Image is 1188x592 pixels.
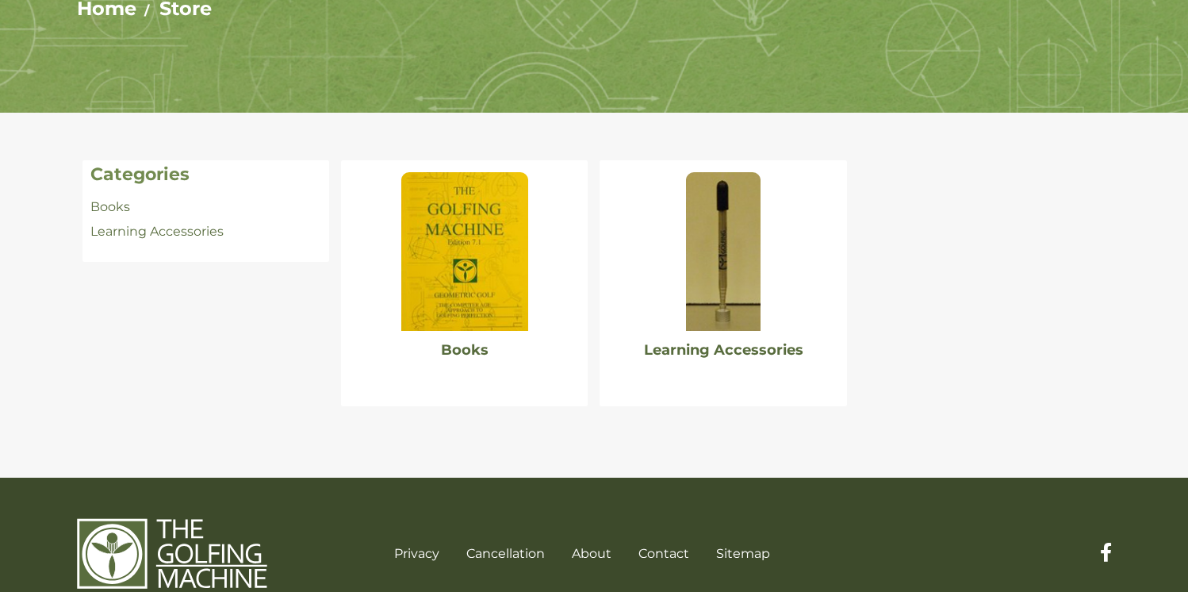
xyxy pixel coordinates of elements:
[441,341,489,359] a: Books
[572,546,611,561] a: About
[90,199,130,214] a: Books
[638,546,689,561] a: Contact
[90,164,321,185] h4: Categories
[77,517,267,590] img: The Golfing Machine
[466,546,545,561] a: Cancellation
[644,341,803,359] a: Learning Accessories
[394,546,439,561] a: Privacy
[90,224,224,239] a: Learning Accessories
[716,546,770,561] a: Sitemap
